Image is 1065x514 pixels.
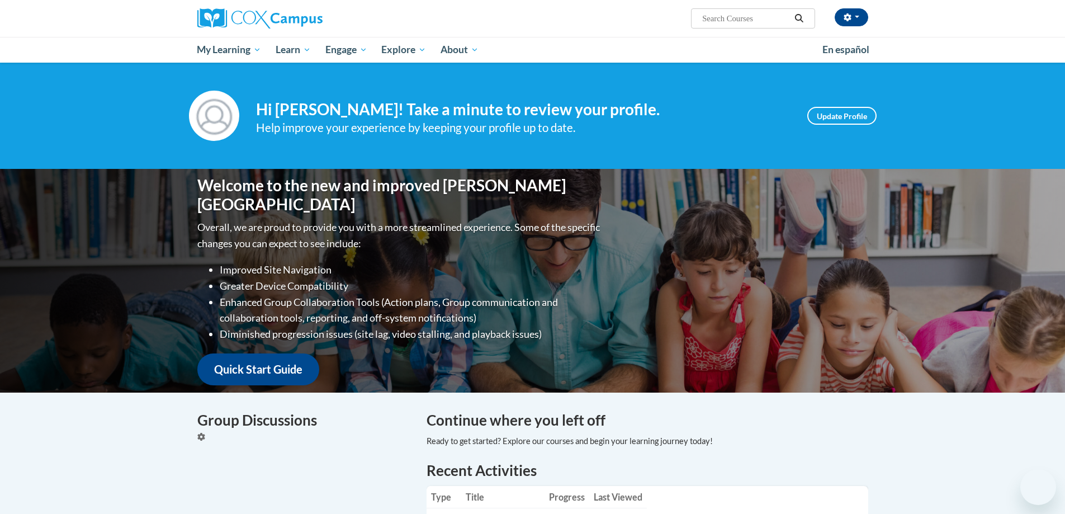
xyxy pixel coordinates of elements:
th: Type [427,486,461,508]
a: My Learning [190,37,269,63]
h4: Group Discussions [197,409,410,431]
span: En español [822,44,869,55]
th: Last Viewed [589,486,647,508]
a: About [433,37,486,63]
li: Diminished progression issues (site lag, video stalling, and playback issues) [220,326,603,342]
th: Title [461,486,545,508]
a: Learn [268,37,318,63]
a: Engage [318,37,375,63]
a: Explore [374,37,433,63]
a: Cox Campus [197,8,410,29]
h4: Continue where you left off [427,409,868,431]
p: Overall, we are proud to provide you with a more streamlined experience. Some of the specific cha... [197,219,603,252]
span: Explore [381,43,426,56]
div: Help improve your experience by keeping your profile up to date. [256,119,791,137]
span: Engage [325,43,367,56]
li: Greater Device Compatibility [220,278,603,294]
iframe: Button to launch messaging window [1020,469,1056,505]
span: My Learning [197,43,261,56]
li: Improved Site Navigation [220,262,603,278]
a: Quick Start Guide [197,353,319,385]
input: Search Courses [701,12,791,25]
h1: Welcome to the new and improved [PERSON_NAME][GEOGRAPHIC_DATA] [197,176,603,214]
button: Account Settings [835,8,868,26]
h1: Recent Activities [427,460,868,480]
div: Main menu [181,37,885,63]
button: Search [791,12,807,25]
img: Profile Image [189,91,239,141]
span: Learn [276,43,311,56]
h4: Hi [PERSON_NAME]! Take a minute to review your profile. [256,100,791,119]
span: About [441,43,479,56]
th: Progress [545,486,589,508]
a: En español [815,38,877,62]
img: Cox Campus [197,8,323,29]
a: Update Profile [807,107,877,125]
li: Enhanced Group Collaboration Tools (Action plans, Group communication and collaboration tools, re... [220,294,603,327]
